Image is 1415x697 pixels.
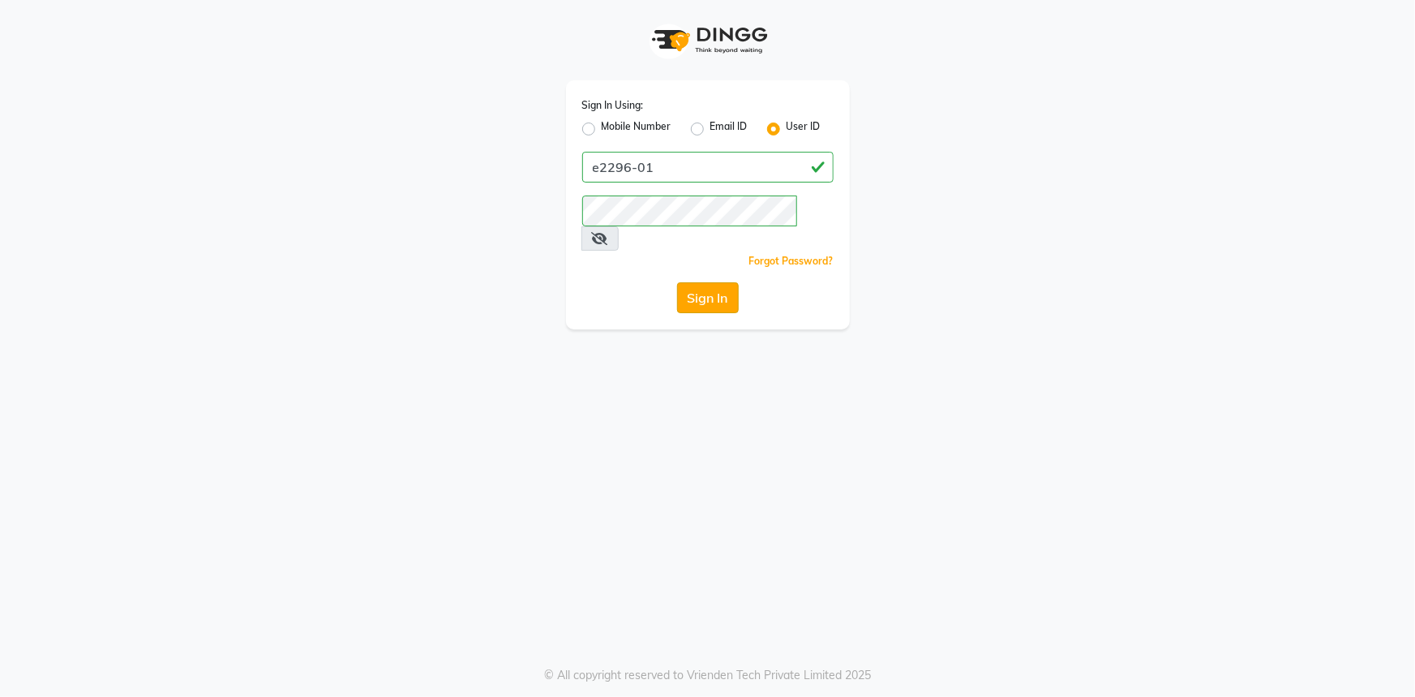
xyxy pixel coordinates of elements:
[582,152,834,183] input: Username
[787,119,821,139] label: User ID
[710,119,748,139] label: Email ID
[749,255,834,267] a: Forgot Password?
[677,282,739,313] button: Sign In
[582,98,644,113] label: Sign In Using:
[643,16,773,64] img: logo1.svg
[582,196,797,226] input: Username
[602,119,671,139] label: Mobile Number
